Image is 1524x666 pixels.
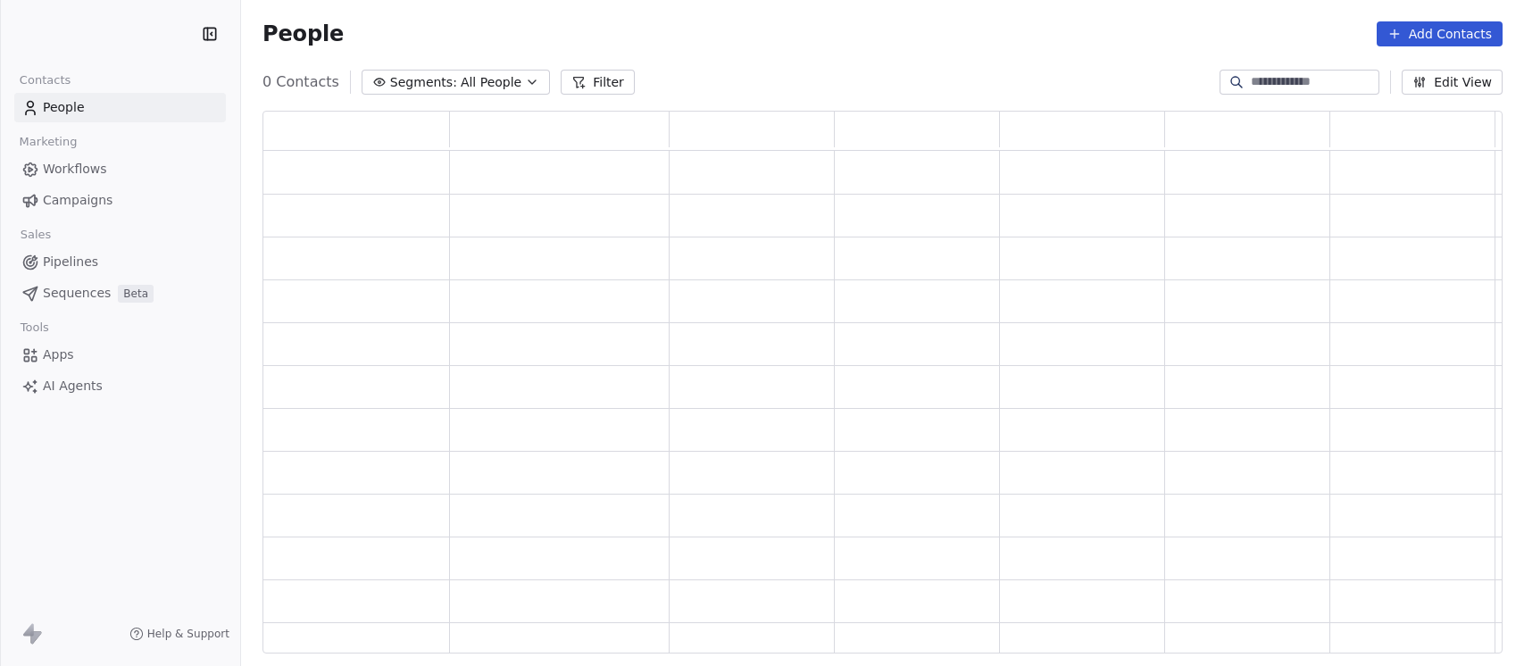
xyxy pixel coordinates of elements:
a: Pipelines [14,247,226,277]
span: Apps [43,345,74,364]
a: Help & Support [129,627,229,641]
button: Add Contacts [1377,21,1503,46]
a: Apps [14,340,226,370]
span: All People [461,73,521,92]
span: People [262,21,344,47]
span: Sales [12,221,59,248]
button: Filter [561,70,635,95]
span: Campaigns [43,191,112,210]
a: People [14,93,226,122]
span: Help & Support [147,627,229,641]
span: 0 Contacts [262,71,339,93]
button: Edit View [1402,70,1503,95]
span: Marketing [12,129,85,155]
span: Workflows [43,160,107,179]
span: Tools [12,314,56,341]
a: AI Agents [14,371,226,401]
span: Pipelines [43,253,98,271]
span: People [43,98,85,117]
span: Beta [118,285,154,303]
a: SequencesBeta [14,279,226,308]
span: AI Agents [43,377,103,395]
span: Sequences [43,284,111,303]
span: Segments: [390,73,457,92]
a: Campaigns [14,186,226,215]
span: Contacts [12,67,79,94]
a: Workflows [14,154,226,184]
